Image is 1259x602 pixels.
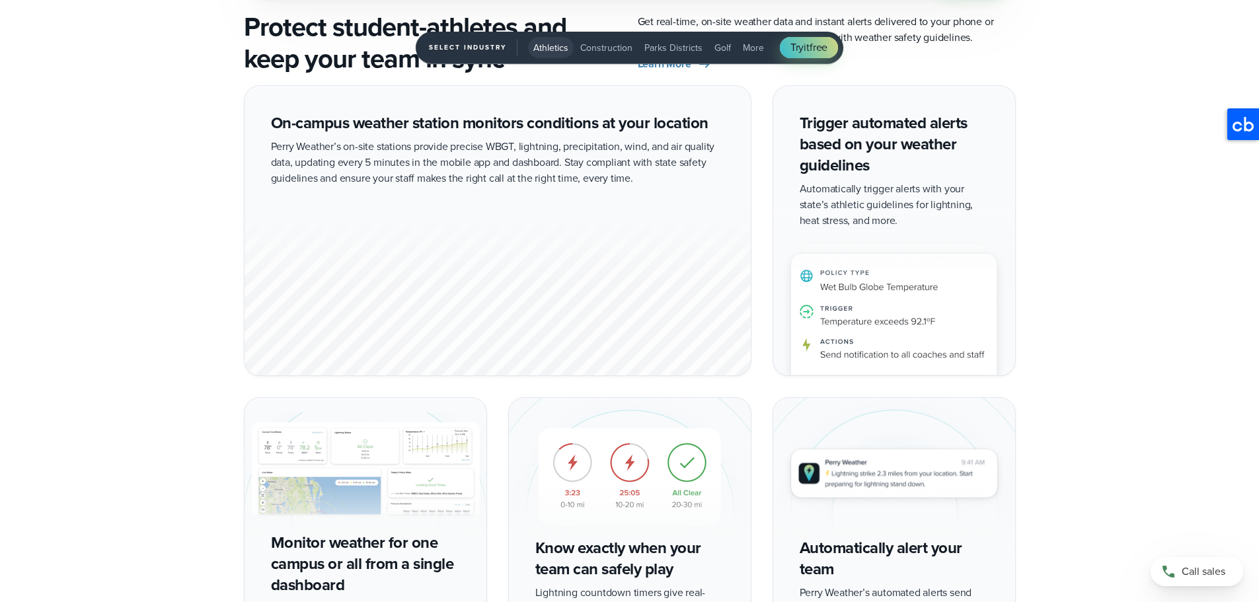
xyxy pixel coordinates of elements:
[575,37,638,58] button: Construction
[804,40,810,55] span: it
[790,40,827,56] span: Try free
[644,41,703,55] span: Parks Districts
[639,37,708,58] button: Parks Districts
[709,37,736,58] button: Golf
[1182,564,1225,580] span: Call sales
[429,40,517,56] span: Select Industry
[780,37,838,58] a: Tryitfree
[528,37,574,58] button: Athletics
[714,41,731,55] span: Golf
[1151,557,1243,586] a: Call sales
[738,37,769,58] button: More
[580,41,632,55] span: Construction
[743,41,764,55] span: More
[244,11,622,75] h2: Protect student-athletes and keep your team in sync
[533,41,568,55] span: Athletics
